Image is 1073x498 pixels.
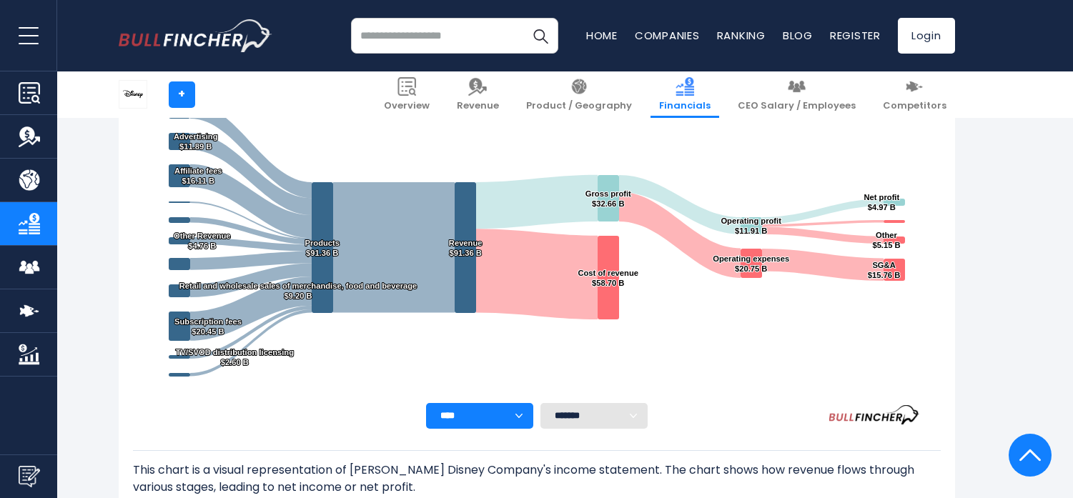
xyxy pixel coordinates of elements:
text: Other $5.15 B [872,231,900,249]
text: Other Revenue $4.76 B [174,231,231,250]
a: Overview [375,71,438,118]
span: Product / Geography [526,100,632,112]
span: Financials [659,100,711,112]
a: Competitors [874,71,955,118]
text: Operating expenses $20.75 B [713,254,789,273]
img: bullfincher logo [119,19,272,52]
a: Register [830,28,881,43]
button: Search [523,18,558,54]
text: Subscription fees $20.45 B [174,317,242,336]
img: DIS logo [119,81,147,108]
text: TV/SVOD distribution licensing $2.60 B [175,348,294,367]
a: CEO Salary / Employees [729,71,864,118]
text: SG&A $15.76 B [867,261,899,279]
text: Net profit $4.97 B [864,193,899,211]
text: Revenue $91.36 B [448,239,482,257]
a: Financials [651,71,719,118]
a: + [169,81,195,108]
a: Companies [635,28,700,43]
span: Revenue [457,100,499,112]
text: Gross profit $32.66 B [585,189,631,208]
a: Go to homepage [119,19,272,52]
text: Operating profit $11.91 B [721,216,781,235]
span: Competitors [883,100,946,112]
a: Login [898,18,955,54]
text: Products $91.36 B [305,239,340,257]
a: Ranking [717,28,766,43]
a: Product / Geography [518,71,641,118]
text: Retail and wholesale sales of merchandise, food and beverage $9.20 B [179,282,417,300]
svg: Walt Disney Company's Income Statement Analysis: Revenue to Profit Breakdown [133,46,941,403]
text: Advertising $11.89 B [173,132,217,151]
a: Revenue [448,71,508,118]
a: Blog [783,28,813,43]
span: Overview [384,100,430,112]
text: Affiliate fees $16.11 B [174,166,222,185]
span: CEO Salary / Employees [738,100,856,112]
text: Cost of revenue $58.70 B [578,269,638,287]
a: Home [586,28,618,43]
